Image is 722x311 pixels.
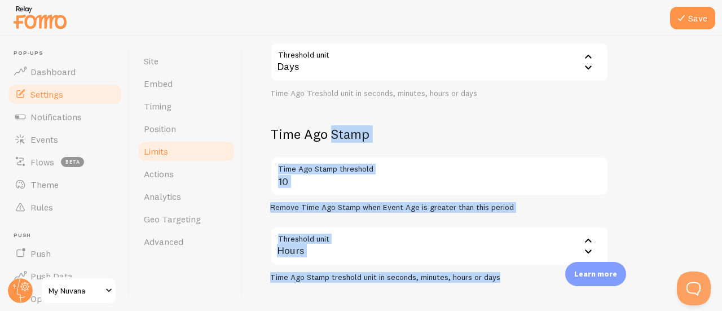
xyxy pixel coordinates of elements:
span: Flows [30,156,54,168]
a: Geo Targeting [137,208,236,230]
span: Pop-ups [14,50,123,57]
div: Time Ago Stamp treshold unit in seconds, minutes, hours or days [270,273,609,283]
a: Analytics [137,185,236,208]
a: Actions [137,163,236,185]
h2: Time Ago Stamp [270,125,609,143]
a: Rules [7,196,123,218]
span: Notifications [30,111,82,122]
a: Notifications [7,106,123,128]
span: Site [144,55,159,67]
span: Position [144,123,176,134]
div: Time Ago Treshold unit in seconds, minutes, hours or days [270,89,609,99]
div: Learn more [565,262,626,286]
span: Embed [144,78,173,89]
span: Timing [144,100,171,112]
span: Theme [30,179,59,190]
span: Events [30,134,58,145]
span: Settings [30,89,63,100]
a: Theme [7,173,123,196]
a: Site [137,50,236,72]
span: Advanced [144,236,183,247]
span: Analytics [144,191,181,202]
span: Push [30,248,51,259]
a: Dashboard [7,60,123,83]
a: Settings [7,83,123,106]
span: Push Data [30,270,73,282]
p: Learn more [574,269,617,279]
div: Remove Time Ago Stamp when Event Age is greater than this period [270,203,609,213]
span: Push [14,232,123,239]
div: Days [270,42,609,82]
img: fomo-relay-logo-orange.svg [12,3,68,32]
a: Advanced [137,230,236,253]
a: My Nuvana [41,277,117,304]
a: Flows beta [7,151,123,173]
a: Position [137,117,236,140]
a: Timing [137,95,236,117]
a: Push Data [7,265,123,287]
a: Events [7,128,123,151]
span: Geo Targeting [144,213,201,225]
a: Push [7,242,123,265]
a: Limits [137,140,236,163]
span: beta [61,157,84,167]
iframe: Help Scout Beacon - Open [677,271,711,305]
div: Hours [270,226,609,266]
span: Actions [144,168,174,179]
span: Rules [30,202,53,213]
label: Time Ago Stamp threshold [270,156,609,176]
span: Limits [144,146,168,157]
span: My Nuvana [49,284,102,297]
a: Embed [137,72,236,95]
span: Dashboard [30,66,76,77]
